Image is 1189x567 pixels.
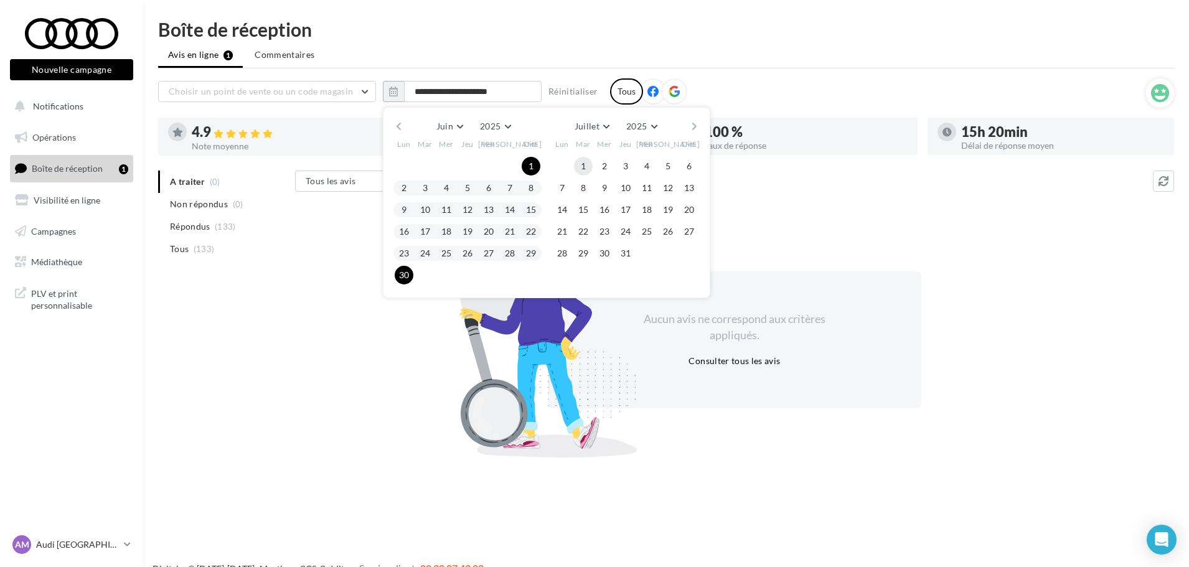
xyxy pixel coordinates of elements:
span: Commentaires [255,49,314,61]
button: 3 [416,179,435,197]
button: 7 [553,179,571,197]
span: Visibilité en ligne [34,195,100,205]
button: Juin [431,118,468,135]
button: 24 [616,222,635,241]
button: 7 [501,179,519,197]
button: 22 [574,222,593,241]
button: Consulter tous les avis [684,354,785,368]
button: 1 [522,157,540,176]
button: 20 [680,200,698,219]
button: 31 [616,244,635,263]
button: 24 [416,244,435,263]
button: 1 [574,157,593,176]
button: Notifications [7,93,131,119]
button: Juillet [570,118,614,135]
a: Visibilité en ligne [7,187,136,213]
button: 19 [458,222,477,241]
a: Boîte de réception1 [7,155,136,182]
button: 2025 [621,118,662,135]
button: 28 [553,244,571,263]
button: 2 [595,157,614,176]
span: 2025 [626,121,647,131]
button: 16 [395,222,413,241]
button: 11 [637,179,656,197]
button: 21 [501,222,519,241]
span: Dim [682,139,697,149]
span: Répondus [170,220,210,233]
button: 30 [595,244,614,263]
span: AM [15,538,29,551]
button: 27 [479,244,498,263]
button: 9 [595,179,614,197]
span: Lun [397,139,411,149]
a: Médiathèque [7,249,136,275]
button: 25 [437,244,456,263]
button: 18 [637,200,656,219]
div: Note moyenne [192,142,395,151]
button: 21 [553,222,571,241]
button: 27 [680,222,698,241]
span: 2025 [480,121,501,131]
div: Open Intercom Messenger [1147,525,1177,555]
button: Choisir un point de vente ou un code magasin [158,81,376,102]
button: 26 [458,244,477,263]
span: Non répondus [170,198,228,210]
span: Jeu [461,139,474,149]
span: [PERSON_NAME] [478,139,542,149]
span: Mer [439,139,454,149]
span: Boîte de réception [32,163,103,174]
button: 13 [479,200,498,219]
p: Audi [GEOGRAPHIC_DATA] [36,538,119,551]
div: Taux de réponse [705,141,908,150]
div: Aucun avis ne correspond aux critères appliqués. [627,311,842,343]
button: 10 [416,200,435,219]
button: 18 [437,222,456,241]
button: 23 [395,244,413,263]
button: 17 [416,222,435,241]
button: Tous les avis [295,171,420,192]
button: 22 [522,222,540,241]
span: Médiathèque [31,256,82,267]
span: Mar [418,139,433,149]
span: Dim [524,139,538,149]
a: PLV et print personnalisable [7,280,136,317]
span: Notifications [33,101,83,111]
span: [PERSON_NAME] [636,139,700,149]
button: 30 [395,266,413,284]
button: Nouvelle campagne [10,59,133,80]
span: (0) [233,199,243,209]
span: Mer [597,139,612,149]
button: 9 [395,200,413,219]
button: 8 [522,179,540,197]
button: 2 [395,179,413,197]
div: 100 % [705,125,908,139]
span: Tous les avis [306,176,356,186]
button: 6 [479,179,498,197]
span: Campagnes [31,225,76,236]
div: Tous [610,78,643,105]
span: (133) [215,222,236,232]
button: 15 [522,200,540,219]
button: 15 [574,200,593,219]
button: 12 [458,200,477,219]
span: Choisir un point de vente ou un code magasin [169,86,353,96]
div: Boîte de réception [158,20,1174,39]
button: 26 [659,222,677,241]
button: 20 [479,222,498,241]
span: Jeu [619,139,632,149]
span: Juin [436,121,453,131]
span: Juillet [575,121,599,131]
span: Mar [576,139,591,149]
span: (133) [194,244,215,254]
span: PLV et print personnalisable [31,285,128,312]
button: 28 [501,244,519,263]
button: 10 [616,179,635,197]
button: 3 [616,157,635,176]
button: 14 [553,200,571,219]
button: 6 [680,157,698,176]
button: 12 [659,179,677,197]
button: 19 [659,200,677,219]
span: Lun [555,139,569,149]
a: AM Audi [GEOGRAPHIC_DATA] [10,533,133,556]
button: 16 [595,200,614,219]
